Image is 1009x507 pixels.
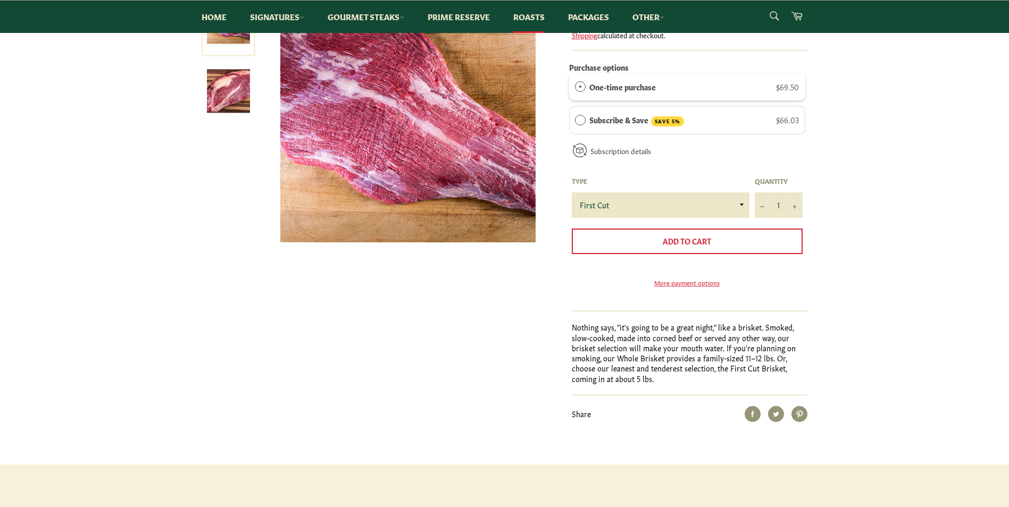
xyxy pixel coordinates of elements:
a: Prime Reserve [417,1,501,33]
div: One-time purchase [575,81,586,92]
img: Brisket [207,70,250,113]
span: SAVE 5% [651,116,684,126]
p: Nothing says, "it's going to be a great night," like a brisket. Smoked, slow-cooked, made into co... [572,322,808,384]
a: Home [191,1,237,33]
button: Increase item quantity by one [787,192,803,218]
span: $69.50 [776,81,799,92]
label: One-time purchase [589,81,656,92]
a: Roasts [503,1,555,33]
a: More payment options [572,278,803,287]
span: Share [572,408,591,419]
a: Gourmet Steaks [317,1,415,33]
label: Subscribe & Save [589,114,684,126]
button: Add to Cart [572,229,803,254]
label: Purchase options [569,62,629,72]
a: Signatures [239,1,315,33]
a: Subscription details [590,146,651,156]
a: Packages [557,1,620,33]
button: Reduce item quantity by one [755,192,771,218]
span: Add to Cart [663,235,711,246]
div: calculated at checkout. [572,30,808,40]
span: $66.03 [776,114,799,125]
a: Shipping [572,30,597,40]
label: Quantity [755,176,803,185]
label: Type [572,176,749,185]
div: Subscribe & Save [575,114,586,125]
a: Other [622,1,675,33]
